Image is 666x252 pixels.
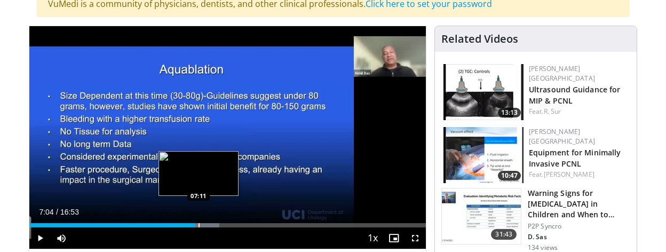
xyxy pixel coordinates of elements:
[51,227,72,249] button: Mute
[29,26,426,249] video-js: Video Player
[405,227,426,249] button: Fullscreen
[529,64,595,83] a: [PERSON_NAME] [GEOGRAPHIC_DATA]
[528,243,558,252] p: 134 views
[56,208,58,216] span: /
[443,127,524,183] img: 57193a21-700a-4103-8163-b4069ca57589.150x105_q85_crop-smart_upscale.jpg
[491,229,517,240] span: 31:43
[529,170,628,179] div: Feat.
[528,222,630,231] p: P2P Syncro
[544,170,594,179] a: [PERSON_NAME]
[443,64,524,120] img: ae74b246-eda0-4548-a041-8444a00e0b2d.150x105_q85_crop-smart_upscale.jpg
[443,127,524,183] a: 10:47
[528,233,630,241] p: D. Sas
[529,127,595,146] a: [PERSON_NAME] [GEOGRAPHIC_DATA]
[529,84,620,106] a: Ultrasound Guidance for MIP & PCNL
[443,64,524,120] a: 13:13
[498,108,521,117] span: 13:13
[29,223,426,227] div: Progress Bar
[383,227,405,249] button: Enable picture-in-picture mode
[529,107,628,116] div: Feat.
[529,147,621,169] a: Equipment for Minimally Invasive PCNL
[29,227,51,249] button: Play
[441,188,630,252] a: 31:43 Warning Signs for [MEDICAL_DATA] in Children and When to Suspect Rare… P2P Syncro D. Sas 13...
[498,171,521,180] span: 10:47
[39,208,53,216] span: 7:04
[60,208,79,216] span: 16:53
[441,33,518,45] h4: Related Videos
[442,188,521,244] img: b1bc6859-4bdd-4be1-8442-b8b8c53ce8a1.150x105_q85_crop-smart_upscale.jpg
[544,107,561,116] a: R. Sur
[528,188,630,220] h3: Warning Signs for [MEDICAL_DATA] in Children and When to Suspect Rare…
[362,227,383,249] button: Playback Rate
[158,151,239,196] img: image.jpeg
